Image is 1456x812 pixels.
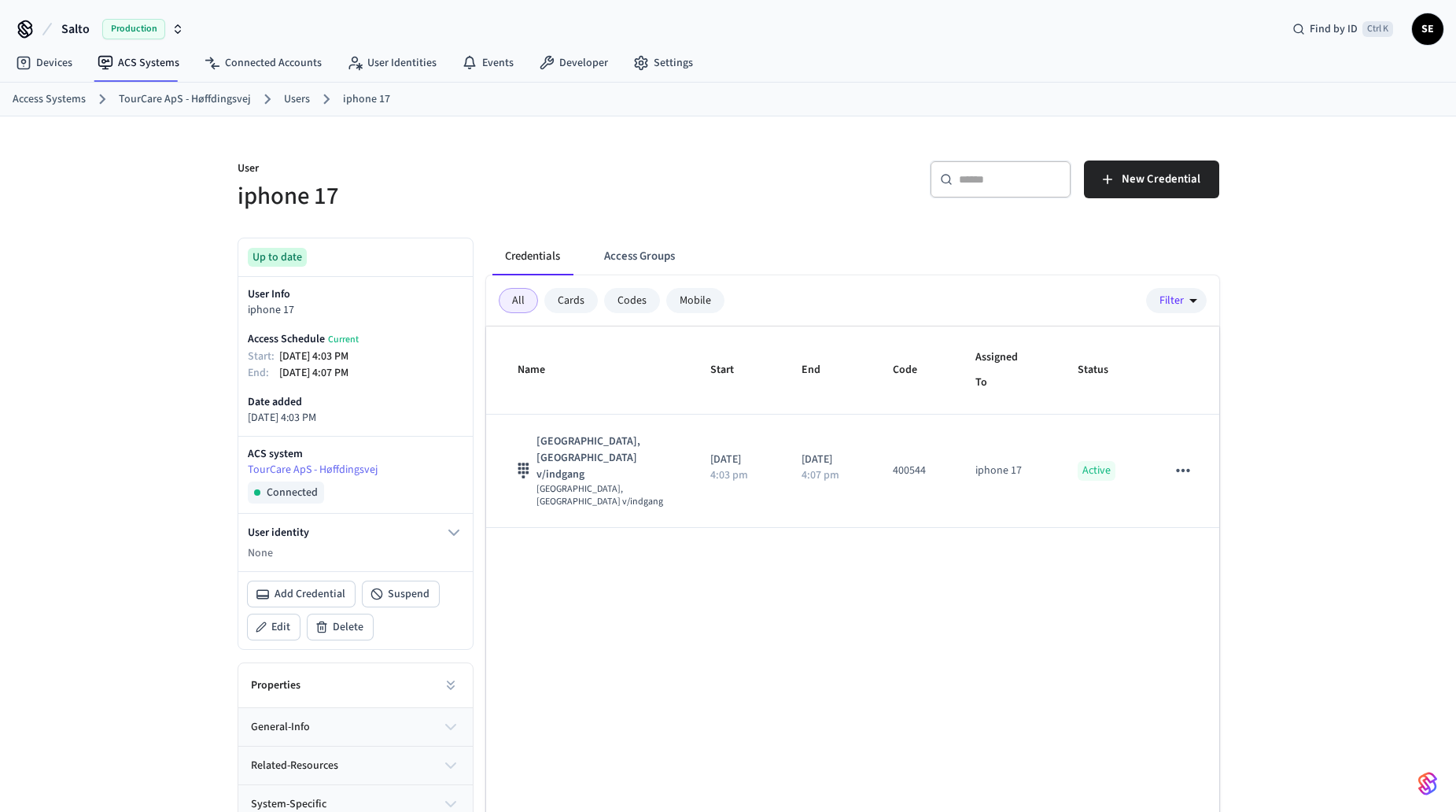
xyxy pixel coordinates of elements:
[248,394,463,410] p: Date added
[3,49,85,77] a: Devices
[499,288,538,313] div: All
[1418,771,1437,796] img: SeamLogoGradient.69752ec5.svg
[975,345,1040,395] span: Assigned To
[666,288,724,313] div: Mobile
[13,91,86,108] a: Access Systems
[248,615,300,640] button: Edit
[710,358,754,382] span: Start
[308,615,373,640] button: Delete
[893,463,926,479] div: 400544
[1122,169,1200,190] span: New Credential
[85,49,192,77] a: ACS Systems
[279,365,348,382] p: [DATE] 4:07 PM
[248,365,279,382] p: End:
[604,288,660,313] div: Codes
[1412,13,1443,45] button: SE
[1078,358,1129,382] span: Status
[251,758,338,774] span: related-resources
[536,483,673,508] span: [GEOGRAPHIC_DATA], [GEOGRAPHIC_DATA] v/indgang
[238,708,473,746] button: general-info
[248,349,279,365] p: Start:
[251,719,310,736] span: general-info
[1362,21,1393,37] span: Ctrl K
[238,180,719,212] h5: iphone 17
[271,619,290,635] span: Edit
[251,677,300,693] h2: Properties
[449,49,526,77] a: Events
[710,470,748,481] p: 4:03 pm
[279,349,348,365] p: [DATE] 4:03 PM
[518,358,566,382] span: Name
[1078,461,1115,481] p: Active
[1146,288,1207,313] button: Filter
[526,49,621,77] a: Developer
[248,410,463,426] p: [DATE] 4:03 PM
[267,485,318,500] span: Connected
[248,581,355,607] button: Add Credential
[1280,15,1406,43] div: Find by IDCtrl K
[248,523,463,542] button: User identity
[1414,15,1442,43] span: SE
[492,238,573,275] button: Credentials
[893,358,938,382] span: Code
[363,581,439,607] button: Suspend
[102,19,165,39] span: Production
[710,452,764,468] p: [DATE]
[61,20,90,39] span: Salto
[248,302,463,319] p: iphone 17
[284,91,310,108] a: Users
[248,248,307,267] div: Up to date
[248,286,463,302] p: User Info
[544,288,598,313] div: Cards
[334,49,449,77] a: User Identities
[192,49,334,77] a: Connected Accounts
[486,327,1219,528] table: sticky table
[248,545,463,562] p: None
[248,446,463,462] p: ACS system
[1310,21,1358,37] span: Find by ID
[802,452,855,468] p: [DATE]
[248,462,463,478] a: TourCare ApS - Høffdingsvej
[248,331,359,347] p: Access Schedule
[802,470,839,481] p: 4:07 pm
[536,434,673,483] span: [GEOGRAPHIC_DATA], [GEOGRAPHIC_DATA] v/indgang
[343,91,390,108] a: iphone 17
[238,161,719,180] p: User
[388,586,429,602] span: Suspend
[975,463,1022,479] div: iphone 17
[621,49,706,77] a: Settings
[238,747,473,784] button: related-resources
[592,238,687,275] button: Access Groups
[802,358,841,382] span: End
[275,586,345,602] span: Add Credential
[119,91,251,108] a: TourCare ApS - Høffdingsvej
[1084,161,1219,198] button: New Credential
[328,333,359,346] span: Current
[333,619,363,635] span: Delete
